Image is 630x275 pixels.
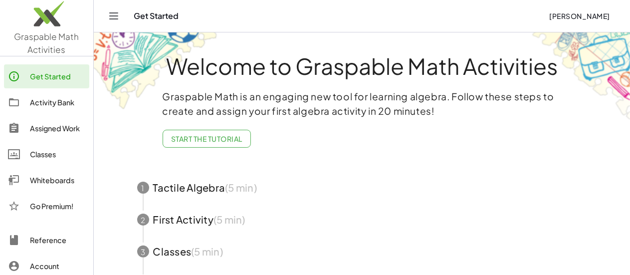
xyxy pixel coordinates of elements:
a: Classes [4,142,89,166]
div: Get Started [30,70,85,82]
div: Classes [30,148,85,160]
button: 2First Activity(5 min) [125,204,599,236]
div: 2 [137,214,149,226]
button: 3Classes(5 min) [125,236,599,268]
a: Get Started [4,64,89,88]
div: 1 [137,182,149,194]
div: Account [30,260,85,272]
button: [PERSON_NAME] [541,7,618,25]
div: Reference [30,234,85,246]
div: Activity Bank [30,96,85,108]
div: Whiteboards [30,174,85,186]
span: Graspable Math Activities [14,31,79,55]
img: get-started-bg-ul-Ceg4j33I.png [94,31,218,111]
div: Assigned Work [30,122,85,134]
h1: Welcome to Graspable Math Activities [119,54,606,77]
button: Toggle navigation [106,8,122,24]
a: Assigned Work [4,116,89,140]
div: Go Premium! [30,200,85,212]
a: Reference [4,228,89,252]
a: Whiteboards [4,168,89,192]
p: Graspable Math is an engaging new tool for learning algebra. Follow these steps to create and ass... [163,89,562,118]
button: Start the Tutorial [163,130,251,148]
span: [PERSON_NAME] [549,11,610,20]
span: Start the Tutorial [171,134,242,143]
div: 3 [137,246,149,258]
button: 1Tactile Algebra(5 min) [125,172,599,204]
a: Activity Bank [4,90,89,114]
